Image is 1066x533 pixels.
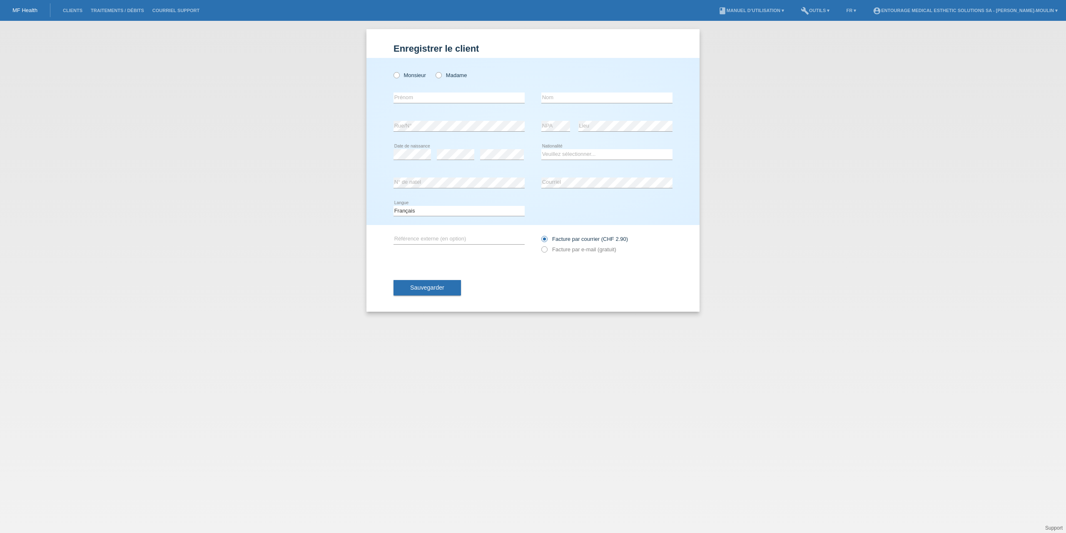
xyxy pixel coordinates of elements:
[1045,525,1063,531] a: Support
[436,72,467,78] label: Madame
[797,8,834,13] a: buildOutils ▾
[394,72,426,78] label: Monsieur
[541,246,616,253] label: Facture par e-mail (gratuit)
[869,8,1062,13] a: account_circleENTOURAGE Medical Esthetic Solutions SA - [PERSON_NAME]-Moulin ▾
[410,284,444,291] span: Sauvegarder
[801,7,809,15] i: build
[873,7,881,15] i: account_circle
[842,8,860,13] a: FR ▾
[394,43,672,54] h1: Enregistrer le client
[59,8,87,13] a: Clients
[718,7,727,15] i: book
[87,8,148,13] a: Traitements / débits
[394,72,399,78] input: Monsieur
[541,236,547,246] input: Facture par courrier (CHF 2.90)
[541,236,628,242] label: Facture par courrier (CHF 2.90)
[714,8,788,13] a: bookManuel d’utilisation ▾
[541,246,547,257] input: Facture par e-mail (gratuit)
[436,72,441,78] input: Madame
[394,280,461,296] button: Sauvegarder
[12,7,37,13] a: MF Health
[148,8,204,13] a: Courriel Support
